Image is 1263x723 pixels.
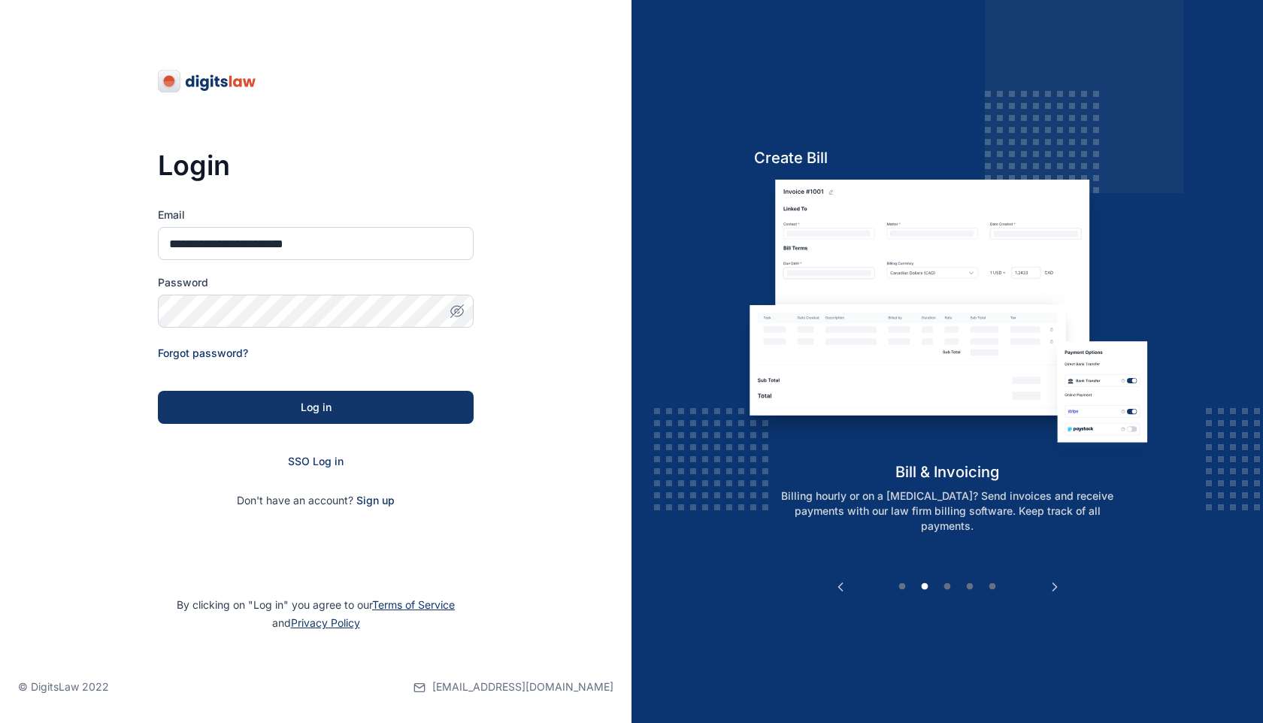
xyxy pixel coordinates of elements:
p: Billing hourly or on a [MEDICAL_DATA]? Send invoices and receive payments with our law firm billi... [755,489,1140,534]
p: By clicking on "Log in" you agree to our [18,596,613,632]
p: Don't have an account? [158,493,474,508]
label: Password [158,275,474,290]
button: Next [1047,579,1062,594]
h5: bill & invoicing [739,461,1156,483]
button: 3 [940,579,955,594]
button: 5 [985,579,1000,594]
h5: Create Bill [739,147,1156,168]
button: 1 [895,579,910,594]
img: digitslaw-logo [158,69,257,93]
div: Log in [182,400,450,415]
a: Privacy Policy [291,616,360,629]
button: 2 [917,579,932,594]
h3: Login [158,150,474,180]
span: [EMAIL_ADDRESS][DOMAIN_NAME] [432,679,613,694]
button: 4 [962,579,977,594]
button: Log in [158,391,474,424]
span: Sign up [356,493,395,508]
span: and [272,616,360,629]
img: bill-and-invoicin [739,180,1156,461]
a: [EMAIL_ADDRESS][DOMAIN_NAME] [413,651,613,723]
a: Forgot password? [158,346,248,359]
a: Terms of Service [372,598,455,611]
label: Email [158,207,474,222]
a: SSO Log in [288,455,344,467]
p: © DigitsLaw 2022 [18,679,109,694]
button: Previous [833,579,848,594]
a: Sign up [356,494,395,507]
